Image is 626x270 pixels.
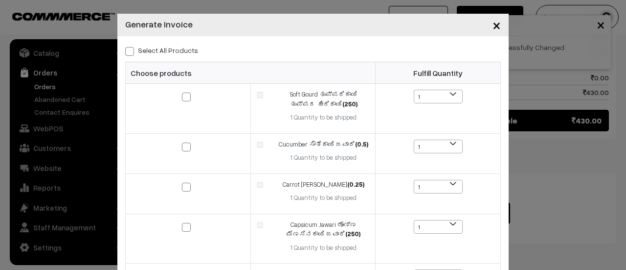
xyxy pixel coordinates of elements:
span: 1 [414,140,462,154]
label: Select all Products [125,45,198,55]
div: Carrot [PERSON_NAME] [278,180,369,190]
div: Capsicum Jawari ಡೊಣ್ಣ ಮೆಣಸಿನಕಾಯಿ ಜವಾರಿ [278,220,369,239]
img: product.jpg [257,92,263,98]
strong: (250) [342,100,358,108]
h4: Generate Invoice [125,18,193,31]
div: Cucumber ಸೌತೆಕಾಯಿ ಜವಾರಿ [278,140,369,149]
div: 1 Quantity to be shipped [278,193,369,203]
div: Soft Gourd ತುಪ್ಪರಿಕಾಯಿ ತುಪ್ಪದ ಹೀರಿಕಾಯಿ [278,90,369,109]
span: × [492,16,501,34]
th: Choose products [126,62,376,84]
span: 1 [414,180,462,194]
img: product.jpg [257,142,263,148]
th: Fulfill Quantity [376,62,501,84]
span: 1 [414,180,463,194]
img: product.jpg [257,222,263,228]
div: 1 Quantity to be shipped [278,153,369,163]
div: 1 Quantity to be shipped [278,243,369,253]
span: 1 [414,90,462,104]
img: product.jpg [257,182,263,188]
strong: (0.5) [355,140,368,148]
span: 1 [414,221,462,234]
div: 1 Quantity to be shipped [278,113,369,123]
strong: (0.25) [347,180,364,188]
span: 1 [414,220,463,234]
strong: (250) [345,230,360,238]
button: Close [485,10,509,40]
span: 1 [414,90,463,103]
span: 1 [414,140,463,153]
